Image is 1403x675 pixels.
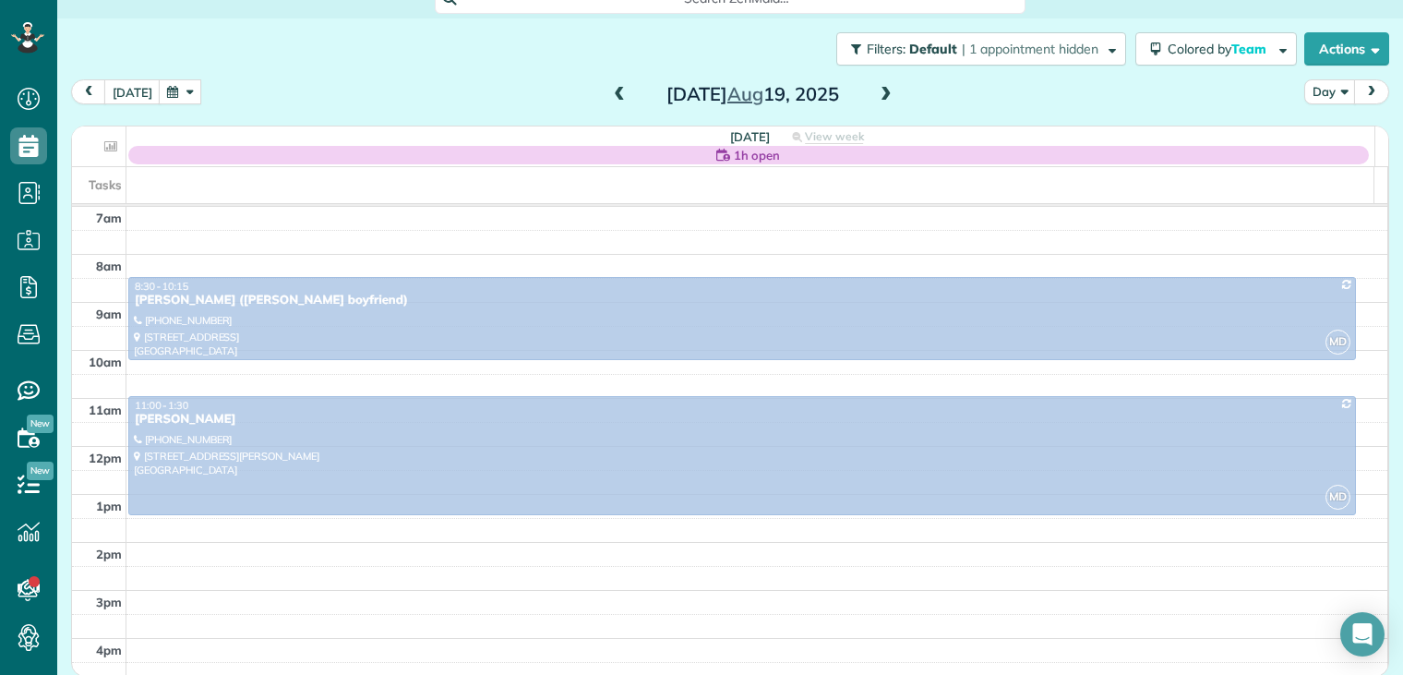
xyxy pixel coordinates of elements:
span: [DATE] [730,129,770,144]
button: Day [1304,79,1356,104]
span: Aug [727,82,763,105]
span: 7am [96,211,122,225]
span: Filters: [867,41,905,57]
span: Default [909,41,958,57]
span: 2pm [96,547,122,561]
span: 8am [96,259,122,273]
span: 4pm [96,643,122,657]
span: View week [805,129,864,144]
button: next [1354,79,1389,104]
span: | 1 appointment hidden [962,41,1098,57]
span: 1pm [96,499,122,513]
button: Actions [1304,32,1389,66]
button: Filters: Default | 1 appointment hidden [836,32,1126,66]
span: 3pm [96,595,122,609]
span: 9am [96,307,122,321]
span: Colored by [1168,41,1273,57]
h2: [DATE] 19, 2025 [637,84,868,104]
span: New [27,415,54,433]
span: Tasks [89,177,122,192]
span: 12pm [89,451,122,465]
span: New [27,462,54,480]
span: Team [1231,41,1269,57]
a: Filters: Default | 1 appointment hidden [827,32,1126,66]
button: Colored byTeam [1135,32,1297,66]
span: 11am [89,403,122,417]
button: [DATE] [104,79,161,104]
span: 1h open [734,146,780,164]
div: Open Intercom Messenger [1340,612,1385,657]
span: 10am [89,355,122,369]
button: prev [71,79,106,104]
